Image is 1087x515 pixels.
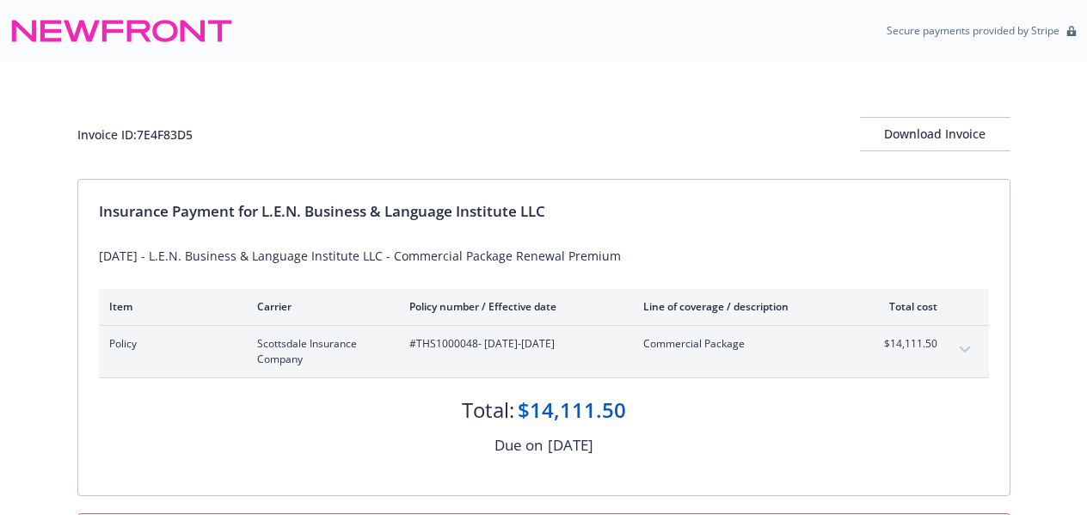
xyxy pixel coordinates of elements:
[860,117,1010,151] button: Download Invoice
[409,336,616,352] span: #THS1000048 - [DATE]-[DATE]
[409,299,616,314] div: Policy number / Effective date
[109,336,230,352] span: Policy
[873,336,937,352] span: $14,111.50
[77,126,193,144] div: Invoice ID: 7E4F83D5
[257,336,382,367] span: Scottsdale Insurance Company
[109,299,230,314] div: Item
[99,326,989,377] div: PolicyScottsdale Insurance Company#THS1000048- [DATE]-[DATE]Commercial Package$14,111.50expand co...
[462,395,514,425] div: Total:
[873,299,937,314] div: Total cost
[494,434,543,457] div: Due on
[99,247,989,265] div: [DATE] - L.E.N. Business & Language Institute LLC - Commercial Package Renewal Premium
[887,23,1059,38] p: Secure payments provided by Stripe
[548,434,593,457] div: [DATE]
[860,118,1010,150] div: Download Invoice
[518,395,626,425] div: $14,111.50
[643,336,845,352] span: Commercial Package
[951,336,979,364] button: expand content
[257,299,382,314] div: Carrier
[99,200,989,223] div: Insurance Payment for L.E.N. Business & Language Institute LLC
[643,299,845,314] div: Line of coverage / description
